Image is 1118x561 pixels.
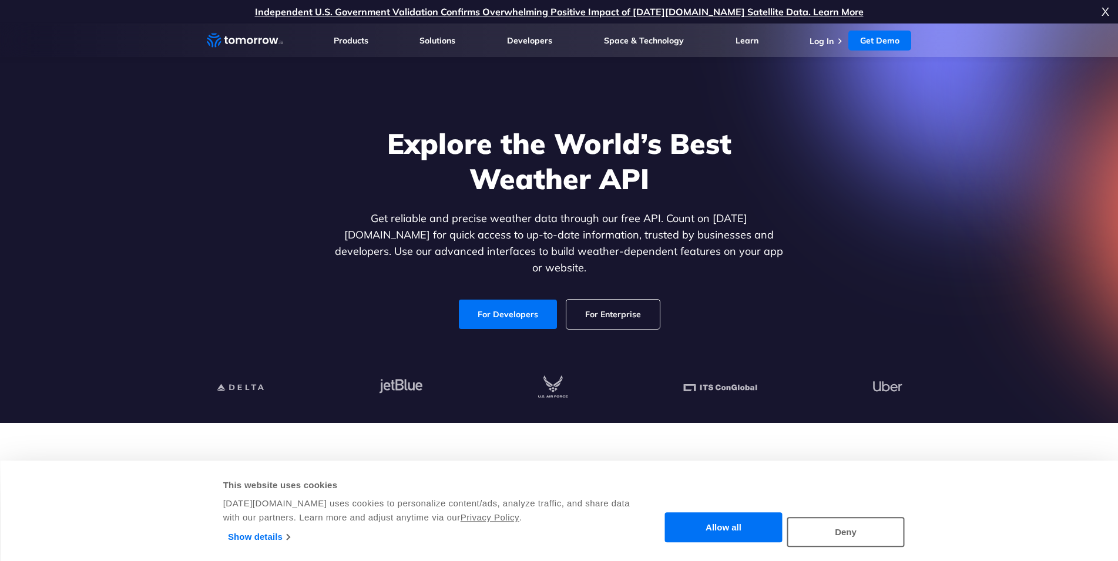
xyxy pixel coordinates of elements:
button: Deny [787,517,905,547]
h1: Explore the World’s Best Weather API [333,126,786,196]
a: Solutions [419,35,455,46]
a: For Enterprise [566,300,660,329]
div: This website uses cookies [223,478,632,492]
a: For Developers [459,300,557,329]
button: Allow all [665,513,783,543]
a: Products [334,35,368,46]
a: Independent U.S. Government Validation Confirms Overwhelming Positive Impact of [DATE][DOMAIN_NAM... [255,6,864,18]
a: Show details [228,528,290,546]
a: Get Demo [848,31,911,51]
a: Space & Technology [604,35,684,46]
a: Learn [736,35,758,46]
a: Log In [810,36,834,46]
div: [DATE][DOMAIN_NAME] uses cookies to personalize content/ads, analyze traffic, and share data with... [223,496,632,525]
a: Developers [507,35,552,46]
a: Home link [207,32,283,49]
p: Get reliable and precise weather data through our free API. Count on [DATE][DOMAIN_NAME] for quic... [333,210,786,276]
a: Privacy Policy [461,512,519,522]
